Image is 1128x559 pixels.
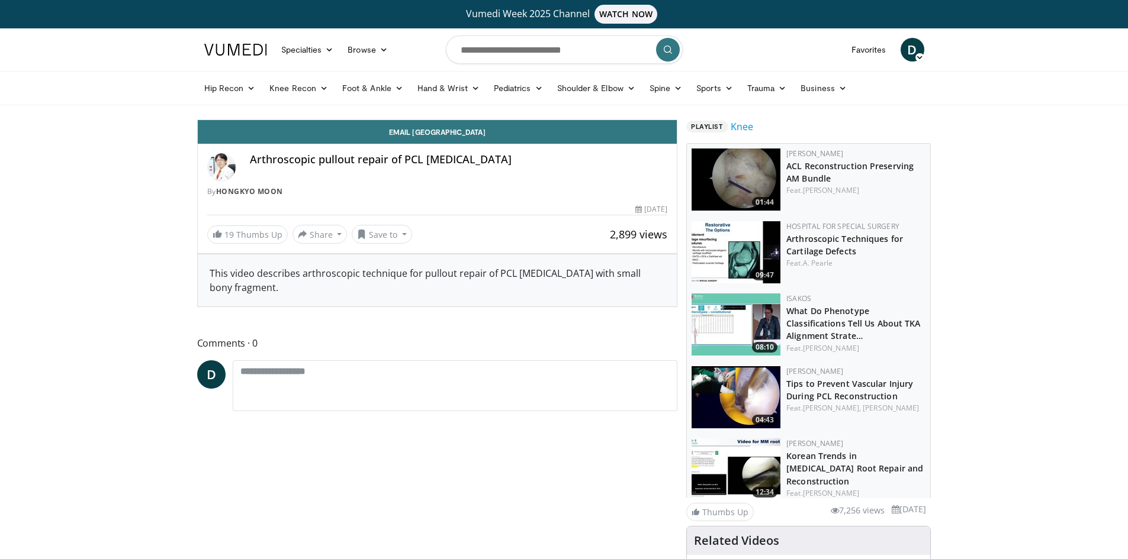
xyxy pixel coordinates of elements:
a: Hand & Wrist [410,76,487,100]
a: Trauma [740,76,794,100]
a: Knee Recon [262,76,335,100]
div: This video describes arthroscopic technique for pullout repair of PCL [MEDICAL_DATA] with small b... [210,266,666,295]
a: Sports [689,76,740,100]
img: Avatar [207,153,236,182]
a: Email [GEOGRAPHIC_DATA] [198,120,677,144]
a: [PERSON_NAME] [786,366,843,376]
a: Favorites [844,38,894,62]
a: Hospital for Special Surgery [786,221,899,231]
div: Feat. [786,343,925,354]
span: 12:34 [752,487,777,497]
img: 5b6cf72d-b1b3-4a5e-b48f-095f98c65f63.150x105_q85_crop-smart_upscale.jpg [692,293,780,356]
img: 03ba07b3-c3bf-45ca-b578-43863bbc294b.150x105_q85_crop-smart_upscale.jpg [692,366,780,428]
span: WATCH NOW [594,5,657,24]
span: 01:44 [752,197,777,208]
a: Thumbs Up [686,503,754,521]
a: [PERSON_NAME] [803,488,859,498]
div: Feat. [786,488,925,499]
a: 09:47 [692,221,780,283]
a: D [901,38,924,62]
a: Business [793,76,854,100]
a: [PERSON_NAME] [786,438,843,448]
li: [DATE] [892,503,926,516]
div: Feat. [786,403,925,413]
a: Shoulder & Elbow [550,76,642,100]
a: A. Pearle [803,258,833,268]
a: 01:44 [692,148,780,211]
a: Vumedi Week 2025 ChannelWATCH NOW [206,5,923,24]
span: 09:47 [752,270,777,280]
a: Hip Recon [197,76,263,100]
a: Arthroscopic Techniques for Cartilage Defects [786,233,903,257]
img: VuMedi Logo [204,44,267,56]
a: Knee [731,119,753,134]
img: e219f541-b456-4cbc-ade1-aa0b59c67291.150x105_q85_crop-smart_upscale.jpg [692,221,780,283]
span: 2,899 views [610,227,667,241]
a: [PERSON_NAME], [803,403,861,413]
span: 19 [224,229,234,240]
div: By [207,186,668,197]
span: Comments 0 [197,335,678,351]
a: 12:34 [692,438,780,500]
a: Pediatrics [487,76,550,100]
img: 7b60eb76-c310-45f1-898b-3f41f4878cd0.150x105_q85_crop-smart_upscale.jpg [692,148,780,211]
a: ISAKOS [786,293,811,303]
a: Foot & Ankle [335,76,410,100]
a: 08:10 [692,293,780,356]
a: What Do Phenotype Classifications Tell Us About TKA Alignment Strate… [786,305,920,341]
img: 82f01733-ef7d-4ce7-8005-5c7f6b28c860.150x105_q85_crop-smart_upscale.jpg [692,438,780,500]
a: ACL Reconstruction Preserving AM Bundle [786,160,914,184]
a: Browse [340,38,395,62]
div: Feat. [786,185,925,196]
a: [PERSON_NAME] [803,343,859,353]
a: 04:43 [692,366,780,428]
a: D [197,360,226,389]
button: Save to [352,225,412,244]
a: [PERSON_NAME] [786,148,843,159]
a: Tips to Prevent Vascular Injury During PCL Reconstruction [786,378,913,402]
button: Share [293,225,348,244]
span: Playlist [686,121,728,133]
h4: Related Videos [694,534,779,548]
input: Search topics, interventions [446,35,683,64]
li: 7,256 views [831,504,885,517]
div: Feat. [786,258,925,269]
span: 04:43 [752,415,777,425]
a: 19 Thumbs Up [207,225,288,244]
a: Korean Trends in [MEDICAL_DATA] Root Repair and Reconstruction [786,450,923,486]
a: Specialties [274,38,341,62]
span: 08:10 [752,342,777,353]
div: [DATE] [635,204,667,215]
a: [PERSON_NAME] [803,185,859,195]
a: Spine [642,76,689,100]
a: Hongkyo Moon [216,186,283,196]
a: [PERSON_NAME] [863,403,919,413]
h4: Arthroscopic pullout repair of PCL [MEDICAL_DATA] [250,153,668,166]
